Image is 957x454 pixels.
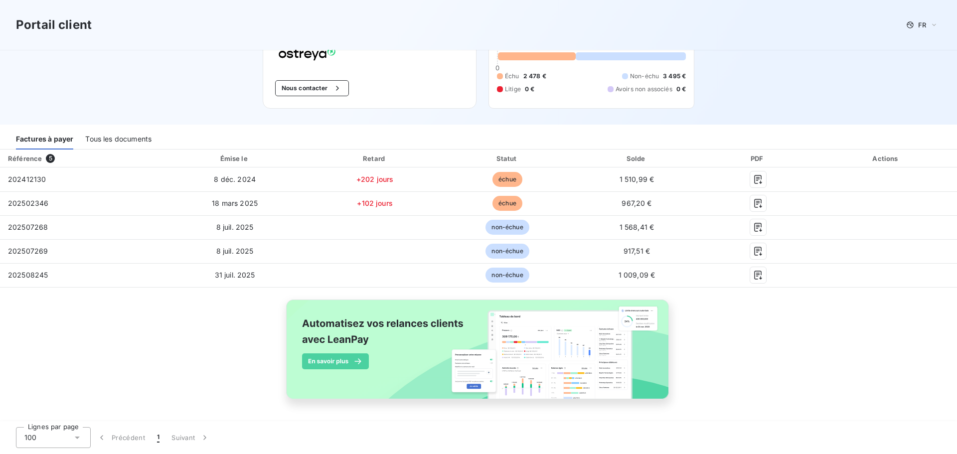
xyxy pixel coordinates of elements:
button: 1 [151,427,165,448]
span: Non-échu [630,72,659,81]
div: Tous les documents [85,129,152,150]
span: 202508245 [8,271,48,279]
button: Suivant [165,427,216,448]
button: Précédent [91,427,151,448]
span: 967,20 € [622,199,651,207]
span: 31 juil. 2025 [215,271,255,279]
span: 0 € [525,85,534,94]
span: 202412130 [8,175,46,183]
img: Company logo [275,44,339,64]
span: +102 jours [357,199,393,207]
span: 8 juil. 2025 [216,247,254,255]
span: 8 juil. 2025 [216,223,254,231]
span: 0 € [676,85,686,94]
span: 18 mars 2025 [212,199,258,207]
span: 8 déc. 2024 [214,175,256,183]
span: non-échue [485,220,529,235]
div: Émise le [164,153,306,163]
span: 1 009,09 € [619,271,655,279]
span: 1 568,41 € [620,223,654,231]
div: Référence [8,154,42,162]
span: 0 [495,64,499,72]
div: Retard [310,153,440,163]
span: Litige [505,85,521,94]
div: Actions [817,153,955,163]
span: 202502346 [8,199,48,207]
span: 3 495 € [663,72,686,81]
span: échue [492,172,522,187]
div: PDF [703,153,813,163]
span: Avoirs non associés [616,85,672,94]
span: 5 [46,154,55,163]
span: 202507268 [8,223,48,231]
span: 2 478 € [523,72,546,81]
span: FR [918,21,926,29]
img: banner [277,294,680,416]
span: 202507269 [8,247,48,255]
div: Statut [444,153,571,163]
span: non-échue [485,268,529,283]
span: 917,51 € [624,247,650,255]
button: Nous contacter [275,80,349,96]
span: 1 [157,433,159,443]
span: échue [492,196,522,211]
span: Échu [505,72,519,81]
span: 1 510,99 € [620,175,654,183]
div: Solde [575,153,698,163]
span: +202 jours [356,175,394,183]
h3: Portail client [16,16,92,34]
span: 100 [24,433,36,443]
span: non-échue [485,244,529,259]
div: Factures à payer [16,129,73,150]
